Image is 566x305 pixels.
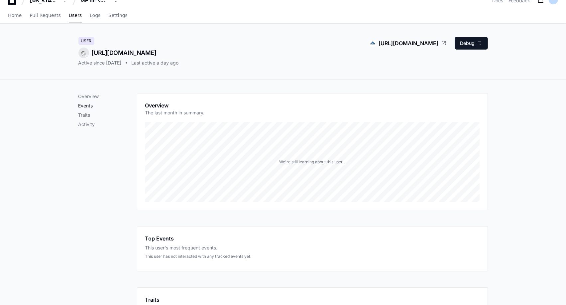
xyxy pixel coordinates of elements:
[8,13,22,17] span: Home
[8,8,22,23] a: Home
[108,8,127,23] a: Settings
[379,39,447,47] a: [URL][DOMAIN_NAME]
[145,234,174,242] h1: Top Events
[279,159,345,165] div: We're still learning about this user...
[78,102,137,109] p: Events
[455,37,488,50] button: Debug
[30,13,60,17] span: Pull Requests
[90,13,100,17] span: Logs
[145,244,480,251] div: This user's most frequent events.
[145,101,480,120] app-pz-page-link-header: Overview
[78,60,122,66] div: Active since [DATE]
[78,112,137,118] p: Traits
[145,109,205,116] p: The last month in summary.
[78,121,137,128] p: Activity
[132,60,179,66] div: Last active a day ago
[78,48,179,58] div: [URL][DOMAIN_NAME]
[78,37,94,45] div: User
[145,296,480,304] app-pz-page-link-header: Traits
[145,101,205,109] h1: Overview
[79,49,88,57] img: 10.svg
[370,40,376,47] img: 20ec880e_noauthsml.gp.com
[69,8,82,23] a: Users
[78,93,137,100] p: Overview
[69,13,82,17] span: Users
[145,254,480,259] div: This user has not interacted with any tracked events yet.
[30,8,60,23] a: Pull Requests
[379,39,439,47] span: [URL][DOMAIN_NAME]
[90,8,100,23] a: Logs
[145,296,160,304] h1: Traits
[108,13,127,17] span: Settings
